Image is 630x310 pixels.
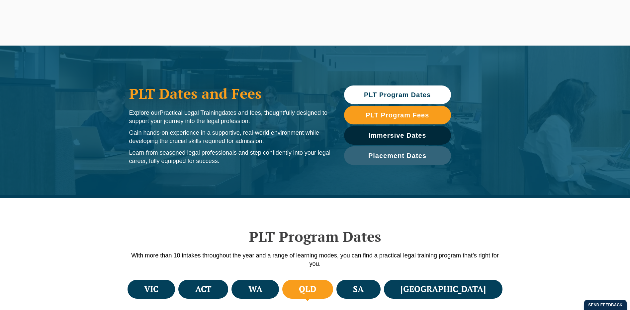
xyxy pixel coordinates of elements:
span: Immersive Dates [369,132,426,139]
span: PLT Program Fees [366,112,429,118]
span: Practical Legal Training [160,109,222,116]
h2: PLT Program Dates [126,228,504,245]
h4: WA [248,284,262,295]
p: Explore our dates and fees, thoughtfully designed to support your journey into the legal profession. [129,109,331,125]
p: Gain hands-on experience in a supportive, real-world environment while developing the crucial ski... [129,129,331,145]
a: Placement Dates [344,146,451,165]
a: PLT Program Dates [344,85,451,104]
a: PLT Program Fees [344,106,451,124]
a: Immersive Dates [344,126,451,145]
h4: [GEOGRAPHIC_DATA] [401,284,486,295]
span: Placement Dates [368,152,426,159]
p: With more than 10 intakes throughout the year and a range of learning modes, you can find a pract... [126,251,504,268]
h4: QLD [299,284,316,295]
span: PLT Program Dates [364,91,431,98]
h4: ACT [195,284,212,295]
h4: VIC [144,284,158,295]
h4: SA [353,284,364,295]
p: Learn from seasoned legal professionals and step confidently into your legal career, fully equipp... [129,149,331,165]
h1: PLT Dates and Fees [129,85,331,102]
